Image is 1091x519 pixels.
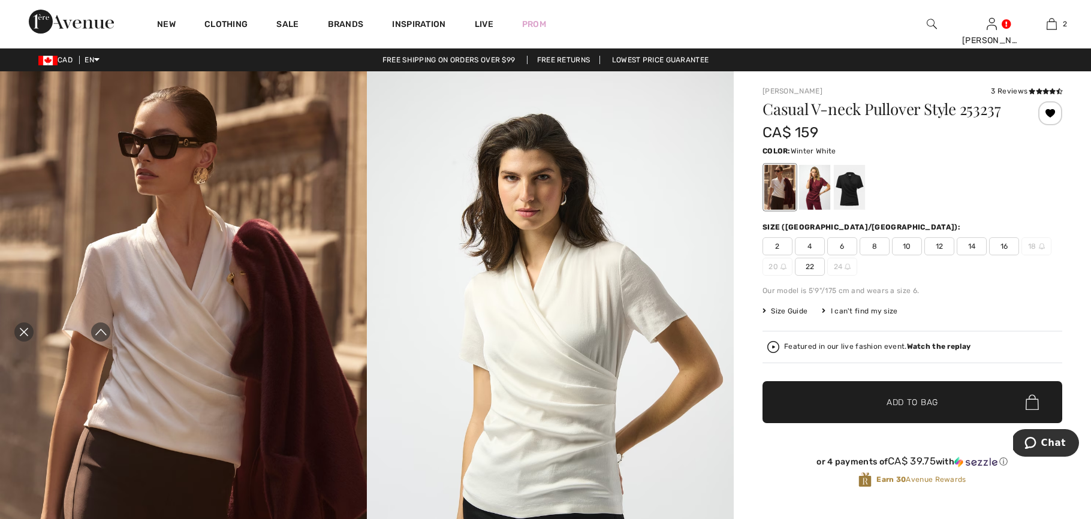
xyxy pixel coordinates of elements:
div: Close live curation [10,318,38,346]
div: Expand to full player view [86,318,115,346]
span: 12 [924,237,954,255]
span: Color: [763,147,791,155]
span: CA$ 39.75 [888,455,936,467]
img: ring-m.svg [1039,243,1045,249]
button: Add to Bag [763,381,1062,423]
span: 6 [827,237,857,255]
img: Canadian Dollar [38,56,58,65]
span: 10 [892,237,922,255]
img: ring-m.svg [780,264,786,270]
a: New [157,19,176,32]
span: Avenue Rewards [876,474,966,485]
div: or 4 payments ofCA$ 39.75withSezzle Click to learn more about Sezzle [763,455,1062,472]
span: 2 [1063,19,1067,29]
img: Avenue Rewards [858,472,872,488]
a: Lowest Price Guarantee [602,56,719,64]
img: My Bag [1047,17,1057,31]
span: 4 [795,237,825,255]
span: 18 [1021,237,1051,255]
img: 1ère Avenue [29,10,114,34]
img: ring-m.svg [845,264,851,270]
img: Sezzle [954,457,997,467]
strong: Watch the replay [907,342,971,351]
img: Bag.svg [1026,394,1039,410]
img: My Info [987,17,997,31]
a: Free Returns [527,56,601,64]
span: 22 [795,258,825,276]
div: or 4 payments of with [763,455,1062,467]
span: Inspiration [392,19,445,32]
a: Prom [522,18,546,31]
a: 2 [1022,17,1081,31]
span: EN [85,56,100,64]
span: 20 [763,258,792,276]
iframe: Opens a widget where you can chat to one of our agents [1013,429,1079,459]
a: Live [475,18,493,31]
div: I can't find my size [822,306,897,316]
span: 16 [989,237,1019,255]
div: 3 Reviews [991,86,1062,96]
span: CAD [38,56,77,64]
h1: Casual V-neck Pullover Style 253237 [763,101,1012,117]
a: Clothing [204,19,248,32]
div: Size ([GEOGRAPHIC_DATA]/[GEOGRAPHIC_DATA]): [763,222,963,233]
div: [PERSON_NAME] [962,34,1021,47]
a: Sign In [987,18,997,29]
a: Brands [328,19,364,32]
span: Winter White [791,147,836,155]
strong: Earn 30 [876,475,906,484]
div: Featured in our live fashion event. [784,343,971,351]
img: search the website [927,17,937,31]
span: 8 [860,237,890,255]
span: 2 [763,237,792,255]
span: Size Guide [763,306,807,316]
div: Our model is 5'9"/175 cm and wears a size 6. [763,285,1062,296]
iframe: Live video shopping [10,318,117,509]
a: Free shipping on orders over $99 [373,56,525,64]
div: Black [834,165,865,210]
span: 24 [827,258,857,276]
img: Watch the replay [767,341,779,353]
span: CA$ 159 [763,124,818,141]
a: Sale [276,19,299,32]
div: Merlot [799,165,830,210]
div: Winter White [764,165,795,210]
span: Add to Bag [887,396,938,409]
a: [PERSON_NAME] [763,87,822,95]
span: 14 [957,237,987,255]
